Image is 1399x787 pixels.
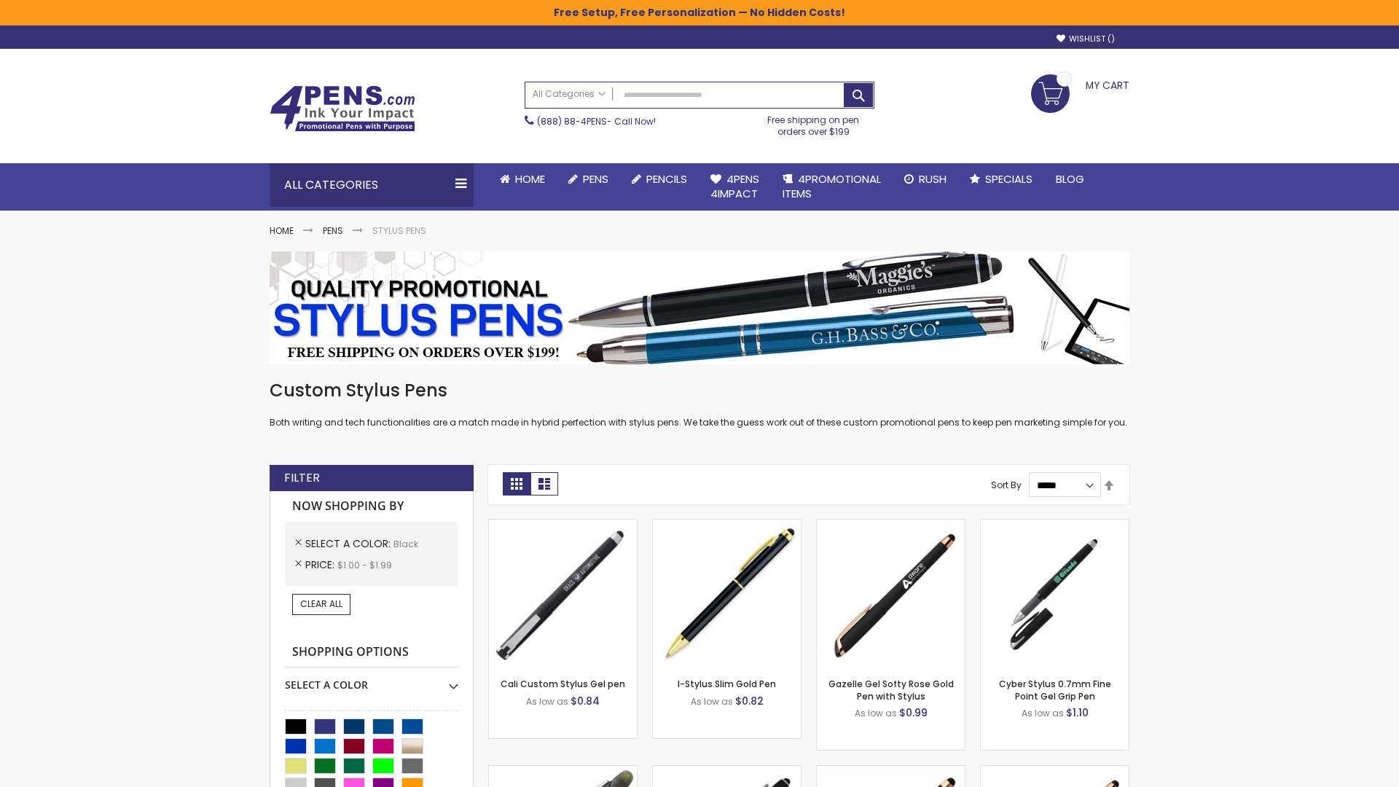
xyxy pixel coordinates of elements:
[557,163,620,195] a: Pens
[991,479,1022,491] label: Sort By
[653,765,801,778] a: Custom Soft Touch® Metal Pens with Stylus-Black
[1044,163,1096,195] a: Blog
[372,224,426,237] strong: Stylus Pens
[583,171,608,187] span: Pens
[488,163,557,195] a: Home
[270,251,1129,364] img: Stylus Pens
[515,171,545,187] span: Home
[1066,705,1089,720] span: $1.10
[817,520,965,667] img: Gazelle Gel Softy Rose Gold Pen with Stylus-Black
[292,594,350,614] a: Clear All
[571,694,600,708] span: $0.84
[270,224,294,237] a: Home
[270,163,474,207] div: All Categories
[305,557,337,572] span: Price
[285,637,458,668] strong: Shopping Options
[691,695,733,708] span: As low as
[489,520,637,667] img: Cali Custom Stylus Gel pen-Black
[710,171,759,201] span: 4Pens 4impact
[981,765,1129,778] a: Gazelle Gel Softy Rose Gold Pen with Stylus - ColorJet-Black
[653,519,801,531] a: I-Stylus Slim Gold-Black
[284,470,320,486] strong: Filter
[489,519,637,531] a: Cali Custom Stylus Gel pen-Black
[501,678,625,690] a: Cali Custom Stylus Gel pen
[855,707,897,719] span: As low as
[919,171,947,187] span: Rush
[981,519,1129,531] a: Cyber Stylus 0.7mm Fine Point Gel Grip Pen-Black
[653,520,801,667] img: I-Stylus Slim Gold-Black
[270,85,415,132] img: 4Pens Custom Pens and Promotional Products
[958,163,1044,195] a: Specials
[537,115,607,128] a: (888) 88-4PENS
[620,163,699,195] a: Pencils
[285,491,458,522] strong: Now Shopping by
[646,171,687,187] span: Pencils
[817,519,965,531] a: Gazelle Gel Softy Rose Gold Pen with Stylus-Black
[525,82,613,106] a: All Categories
[753,109,875,138] div: Free shipping on pen orders over $199
[526,695,568,708] span: As low as
[503,472,530,496] strong: Grid
[828,678,954,702] a: Gazelle Gel Softy Rose Gold Pen with Stylus
[270,379,1129,402] h1: Custom Stylus Pens
[981,520,1129,667] img: Cyber Stylus 0.7mm Fine Point Gel Grip Pen-Black
[678,678,776,690] a: I-Stylus Slim Gold Pen
[735,694,764,708] span: $0.82
[533,88,606,100] span: All Categories
[1022,707,1064,719] span: As low as
[537,115,656,128] span: - Call Now!
[817,765,965,778] a: Islander Softy Rose Gold Gel Pen with Stylus-Black
[999,678,1111,702] a: Cyber Stylus 0.7mm Fine Point Gel Grip Pen
[783,171,881,201] span: 4PROMOTIONAL ITEMS
[323,224,343,237] a: Pens
[985,171,1032,187] span: Specials
[1057,34,1115,44] a: Wishlist
[305,536,393,551] span: Select A Color
[893,163,958,195] a: Rush
[899,705,928,720] span: $0.99
[285,667,458,692] div: Select A Color
[393,538,418,550] span: Black
[337,559,392,571] span: $1.00 - $1.99
[270,379,1129,429] div: Both writing and tech functionalities are a match made in hybrid perfection with stylus pens. We ...
[300,598,342,610] span: Clear All
[699,163,771,211] a: 4Pens4impact
[771,163,893,211] a: 4PROMOTIONALITEMS
[1056,171,1084,187] span: Blog
[489,765,637,778] a: Souvenir® Jalan Highlighter Stylus Pen Combo-Black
